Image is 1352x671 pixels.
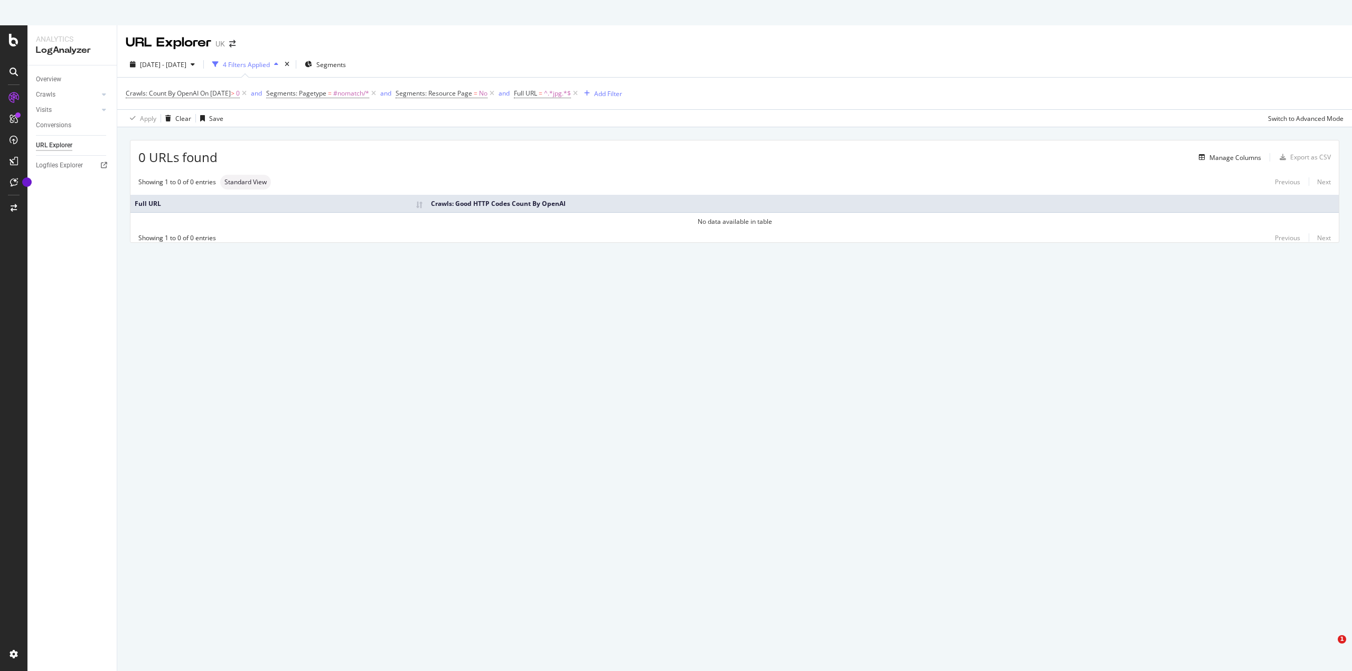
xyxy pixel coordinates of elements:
span: 1 [1338,635,1346,644]
div: Showing 1 to 0 of 0 entries [138,177,216,186]
button: and [380,88,391,98]
div: Tooltip anchor [22,177,32,187]
div: Export as CSV [1290,153,1331,162]
span: = [328,89,332,98]
div: Add Filter [594,89,622,98]
span: = [539,89,542,98]
button: 4 Filters Applied [208,56,283,73]
div: and [380,89,391,98]
div: times [283,59,292,70]
span: Segments [316,60,346,69]
div: arrow-right-arrow-left [229,40,236,48]
span: Standard View [224,179,267,185]
div: Overview [36,74,61,85]
div: Analytics [36,34,108,44]
div: Save [209,114,223,123]
div: Showing 1 to 0 of 0 entries [138,233,216,242]
span: On [DATE] [200,89,231,98]
div: Apply [140,114,156,123]
button: Segments [301,56,350,73]
td: No data available in table [130,212,1339,230]
button: Save [196,110,223,127]
div: Conversions [36,120,71,131]
button: Apply [126,110,156,127]
div: and [251,89,262,98]
div: Switch to Advanced Mode [1268,114,1344,123]
span: Full URL [514,89,537,98]
div: Logfiles Explorer [36,160,83,171]
div: Visits [36,105,52,116]
span: Crawls: Count By OpenAI [126,89,199,98]
div: UK [215,39,225,49]
button: [DATE] - [DATE] [126,56,199,73]
button: Switch to Advanced Mode [1264,110,1344,127]
button: and [251,88,262,98]
a: URL Explorer [36,140,109,151]
th: Full URL: activate to sort column ascending [130,195,427,212]
span: Segments: Resource Page [396,89,472,98]
div: Clear [175,114,191,123]
span: Segments: Pagetype [266,89,326,98]
button: and [499,88,510,98]
a: Visits [36,105,99,116]
span: > [231,89,234,98]
span: 0 URLs found [138,148,218,166]
a: Conversions [36,120,109,131]
iframe: Intercom live chat [1316,635,1341,660]
span: 0 [236,86,240,101]
div: neutral label [220,175,271,190]
span: = [474,89,477,98]
a: Crawls [36,89,99,100]
div: LogAnalyzer [36,44,108,56]
div: and [499,89,510,98]
button: Clear [161,110,191,127]
span: No [479,86,487,101]
div: URL Explorer [36,140,72,151]
a: Overview [36,74,109,85]
button: Manage Columns [1195,151,1261,164]
div: Manage Columns [1209,153,1261,162]
button: Add Filter [580,87,622,100]
th: Crawls: Good HTTP Codes Count By OpenAI [427,195,1339,212]
div: 4 Filters Applied [223,60,270,69]
span: [DATE] - [DATE] [140,60,186,69]
button: Export as CSV [1275,149,1331,166]
div: Crawls [36,89,55,100]
span: #nomatch/* [333,86,369,101]
div: URL Explorer [126,34,211,52]
a: Logfiles Explorer [36,160,109,171]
